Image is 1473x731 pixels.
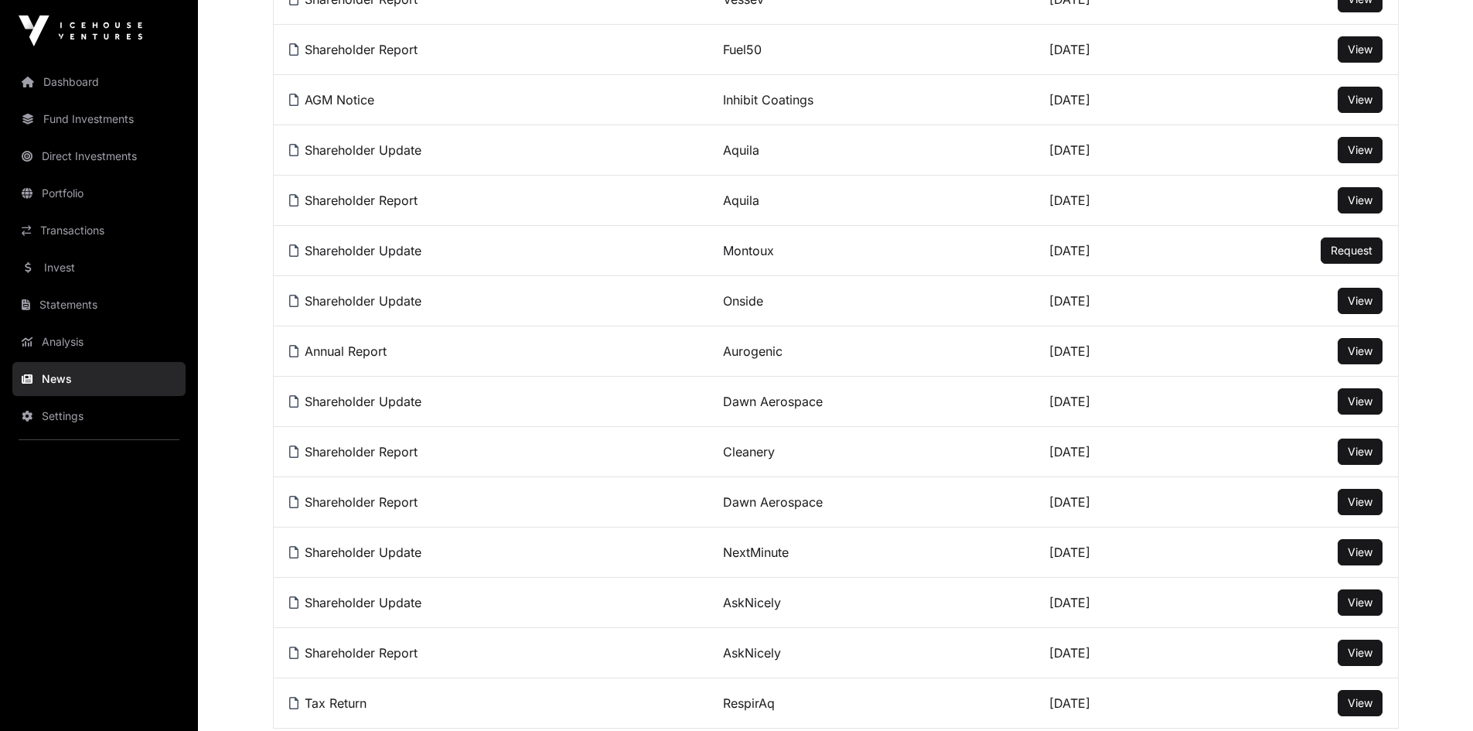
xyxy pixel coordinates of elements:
a: Transactions [12,213,186,248]
span: View [1348,93,1372,106]
a: View [1348,494,1372,510]
a: Shareholder Update [289,142,421,158]
span: View [1348,545,1372,558]
a: Dawn Aerospace [723,394,823,409]
a: Annual Report [289,343,387,359]
a: AGM Notice [289,92,374,108]
span: View [1348,43,1372,56]
a: AskNicely [723,645,781,661]
a: Dashboard [12,65,186,99]
span: View [1348,294,1372,307]
button: View [1338,388,1383,415]
td: [DATE] [1034,678,1204,729]
button: View [1338,338,1383,364]
a: Shareholder Update [289,595,421,610]
button: View [1338,439,1383,465]
td: [DATE] [1034,326,1204,377]
td: [DATE] [1034,125,1204,176]
td: [DATE] [1034,578,1204,628]
td: [DATE] [1034,25,1204,75]
a: Fuel50 [723,42,762,57]
a: Portfolio [12,176,186,210]
a: View [1348,645,1372,661]
a: NextMinute [723,545,789,560]
a: News [12,362,186,396]
a: View [1348,142,1372,158]
td: [DATE] [1034,477,1204,528]
a: Aurogenic [723,343,783,359]
span: View [1348,646,1372,659]
a: View [1348,695,1372,711]
td: [DATE] [1034,176,1204,226]
a: Aquila [723,142,759,158]
td: [DATE] [1034,528,1204,578]
a: Dawn Aerospace [723,494,823,510]
a: Direct Investments [12,139,186,173]
span: View [1348,193,1372,207]
a: Settings [12,399,186,433]
a: Aquila [723,193,759,208]
a: Montoux [723,243,774,258]
a: Shareholder Report [289,645,418,661]
span: View [1348,395,1372,408]
td: [DATE] [1034,377,1204,427]
a: Fund Investments [12,102,186,136]
a: View [1348,193,1372,208]
a: AskNicely [723,595,781,610]
a: View [1348,444,1372,459]
iframe: Chat Widget [1396,657,1473,731]
a: Shareholder Update [289,243,421,258]
a: View [1348,42,1372,57]
span: View [1348,143,1372,156]
button: View [1338,288,1383,314]
a: Shareholder Update [289,545,421,560]
button: View [1338,640,1383,666]
span: View [1348,445,1372,458]
a: RespirAq [723,695,775,711]
span: View [1348,344,1372,357]
a: Cleanery [723,444,775,459]
span: Request [1331,244,1372,257]
td: [DATE] [1034,276,1204,326]
td: [DATE] [1034,628,1204,678]
button: View [1338,36,1383,63]
img: Icehouse Ventures Logo [19,15,142,46]
a: Tax Return [289,695,367,711]
button: Request [1321,237,1383,264]
td: [DATE] [1034,226,1204,276]
a: Shareholder Report [289,444,418,459]
span: View [1348,495,1372,508]
button: View [1338,187,1383,213]
a: View [1348,293,1372,309]
a: View [1348,343,1372,359]
a: Shareholder Report [289,42,418,57]
td: [DATE] [1034,427,1204,477]
a: Analysis [12,325,186,359]
a: Shareholder Report [289,193,418,208]
button: View [1338,87,1383,113]
button: View [1338,137,1383,163]
a: View [1348,92,1372,108]
a: Shareholder Report [289,494,418,510]
a: Onside [723,293,763,309]
a: View [1348,595,1372,610]
a: Shareholder Update [289,394,421,409]
button: View [1338,589,1383,616]
a: Shareholder Update [289,293,421,309]
a: View [1348,545,1372,560]
a: Request [1331,243,1372,258]
button: View [1338,539,1383,565]
span: View [1348,596,1372,609]
a: Statements [12,288,186,322]
a: Invest [12,251,186,285]
span: View [1348,696,1372,709]
td: [DATE] [1034,75,1204,125]
a: Inhibit Coatings [723,92,813,108]
a: View [1348,394,1372,409]
button: View [1338,489,1383,515]
button: View [1338,690,1383,716]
